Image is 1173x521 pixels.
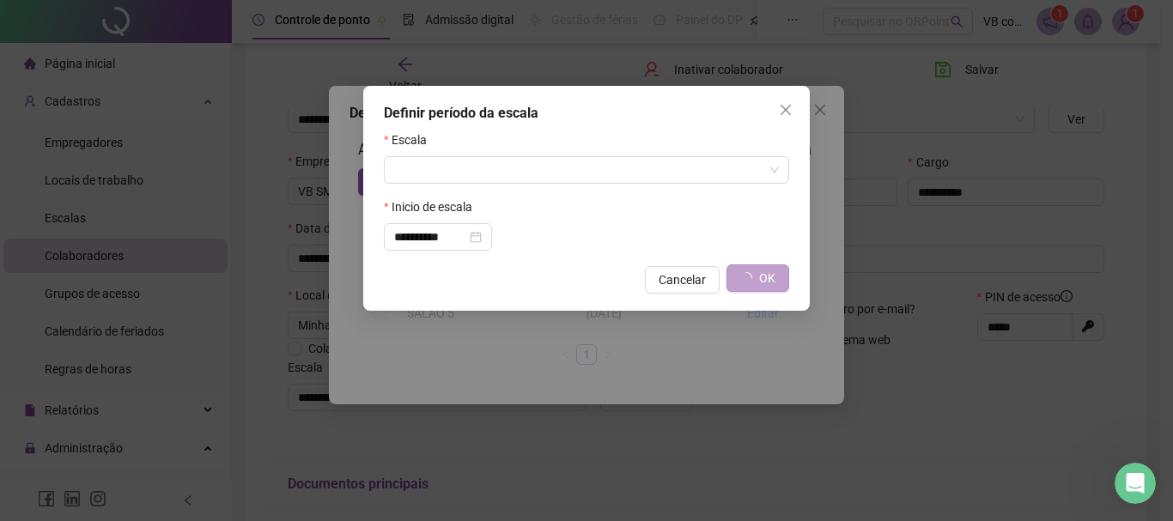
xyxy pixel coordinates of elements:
[779,103,793,117] span: close
[645,266,720,294] button: Cancelar
[1115,463,1156,504] iframe: Intercom live chat
[384,197,483,216] label: Inicio de escala
[659,270,706,289] span: Cancelar
[384,103,789,124] div: Definir período da escala
[759,269,775,288] span: OK
[384,130,438,149] label: Escala
[740,272,752,284] span: loading
[772,96,799,124] button: Close
[726,264,789,292] button: OK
